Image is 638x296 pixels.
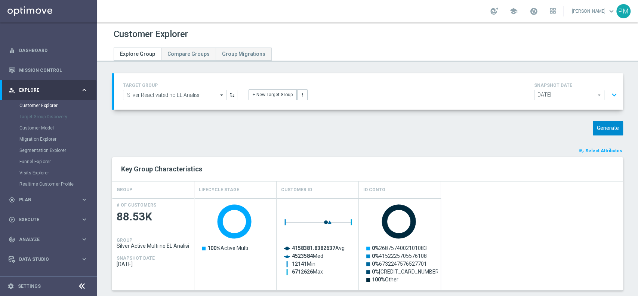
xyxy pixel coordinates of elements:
div: PM [616,4,631,18]
div: Execute [9,216,81,223]
i: keyboard_arrow_right [81,236,88,243]
span: Plan [19,198,81,202]
text: 4152225705576108 [372,253,427,259]
text: [CREDIT_CARD_NUMBER] [372,269,440,275]
text: Max [292,269,323,275]
text: Med [292,253,323,259]
a: Customer Explorer [19,103,78,109]
button: + New Target Group [249,89,297,100]
a: Visits Explorer [19,170,78,176]
i: settings [7,283,14,290]
h4: Lifecycle Stage [199,183,239,196]
i: keyboard_arrow_right [81,86,88,94]
i: person_search [9,87,15,94]
div: Mission Control [9,60,88,80]
h1: Customer Explorer [114,29,188,40]
a: Segmentation Explorer [19,147,78,153]
span: Data Studio [19,257,81,262]
div: Segmentation Explorer [19,145,96,156]
tspan: 100% [372,277,385,283]
i: more_vert [300,92,305,97]
tspan: 100% [207,245,221,251]
button: track_changes Analyze keyboard_arrow_right [8,237,88,242]
i: keyboard_arrow_right [81,256,88,263]
h4: Customer ID [281,183,312,196]
h4: GROUP [117,238,132,243]
span: Execute [19,217,81,222]
h4: Id Conto [363,183,385,196]
text: Avg [292,245,345,251]
div: Target Group Discovery [19,111,96,122]
div: Press SPACE to select this row. [112,198,194,290]
span: Analyze [19,237,81,242]
div: Explore [9,87,81,94]
div: Migration Explorer [19,134,96,145]
i: equalizer [9,47,15,54]
span: 2025-08-31 [117,261,190,267]
button: playlist_add_check Select Attributes [578,147,623,155]
a: Customer Model [19,125,78,131]
h4: SNAPSHOT DATE [117,256,155,261]
h4: # OF CUSTOMERS [117,202,156,208]
div: Realtime Customer Profile [19,178,96,190]
span: Group Migrations [222,51,265,57]
text: Active Multi [207,245,248,251]
a: Realtime Customer Profile [19,181,78,187]
div: Optibot [9,269,88,289]
a: Dashboard [19,40,88,60]
span: Explore [19,88,81,92]
h4: TARGET GROUP [123,83,237,88]
i: keyboard_arrow_right [81,216,88,223]
span: Explore Group [120,51,155,57]
ul: Tabs [114,48,272,61]
i: lightbulb [9,276,15,283]
span: Compare Groups [167,51,210,57]
div: Customer Explorer [19,100,96,111]
a: Optibot [19,269,78,289]
div: gps_fixed Plan keyboard_arrow_right [8,197,88,203]
text: Min [292,261,315,267]
div: Analyze [9,236,81,243]
button: expand_more [609,88,620,102]
i: track_changes [9,236,15,243]
input: Select Existing or Create New [123,90,226,100]
div: Visits Explorer [19,167,96,178]
tspan: 0% [372,261,379,267]
button: Generate [593,121,623,135]
i: keyboard_arrow_right [81,196,88,203]
tspan: 4523584 [292,253,313,259]
div: Data Studio [9,256,81,263]
div: Data Studio keyboard_arrow_right [8,256,88,262]
div: Dashboard [9,40,88,60]
tspan: 0% [372,269,379,275]
tspan: 12141 [292,261,307,267]
button: more_vert [297,89,308,100]
span: keyboard_arrow_down [607,7,616,15]
h4: GROUP [117,183,132,196]
tspan: 0% [372,245,379,251]
i: playlist_add_check [579,148,584,153]
tspan: 6712626 [292,269,313,275]
h4: SNAPSHOT DATE [534,83,620,88]
div: Press SPACE to select this row. [194,198,441,290]
div: Plan [9,196,81,203]
text: Other [372,277,398,283]
button: equalizer Dashboard [8,48,88,54]
span: school [509,7,518,15]
button: play_circle_outline Execute keyboard_arrow_right [8,217,88,223]
i: gps_fixed [9,196,15,203]
span: 88.53K [117,210,190,224]
button: person_search Explore keyboard_arrow_right [8,87,88,93]
a: Mission Control [19,60,88,80]
i: arrow_drop_down [218,90,226,100]
div: Funnel Explorer [19,156,96,167]
a: Migration Explorer [19,136,78,142]
button: Mission Control [8,67,88,73]
a: Funnel Explorer [19,159,78,165]
span: Silver Active Multi no EL Analisi [117,243,190,249]
span: Select Attributes [585,148,622,153]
